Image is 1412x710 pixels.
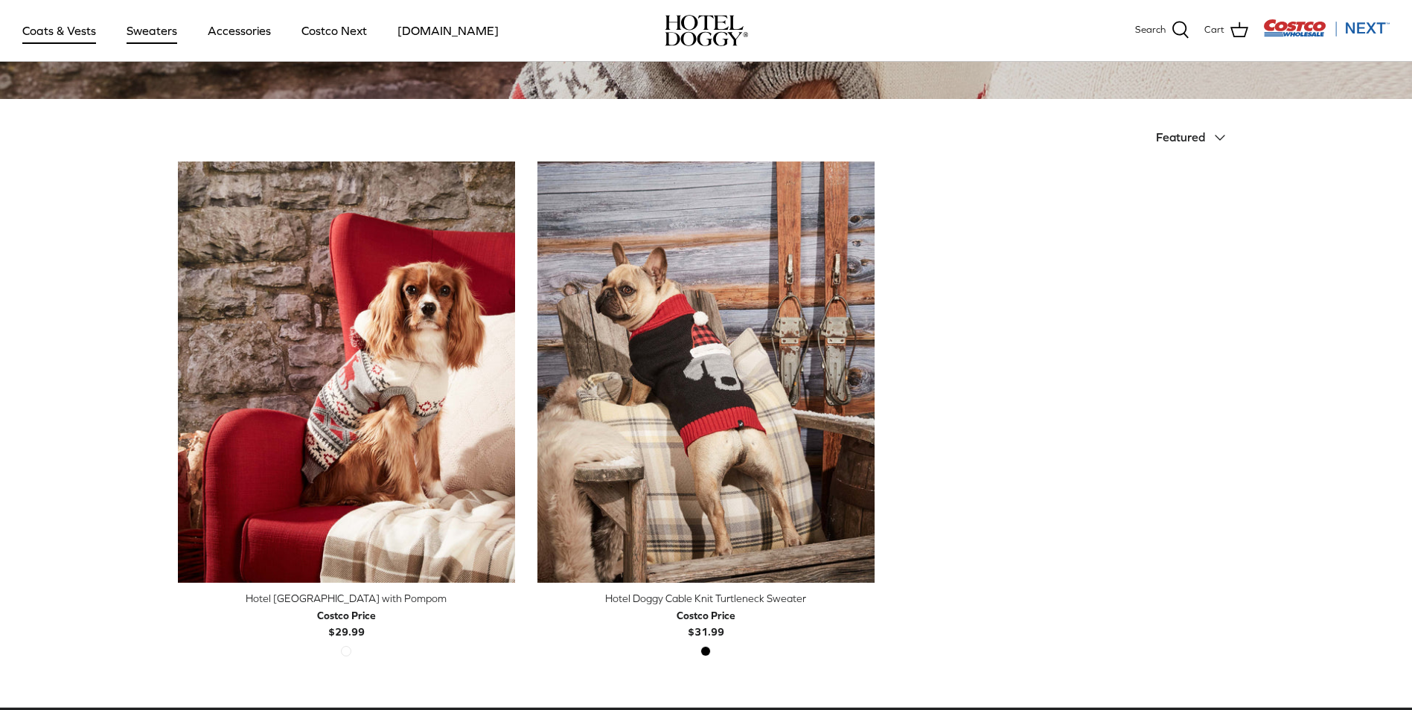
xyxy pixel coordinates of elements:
[9,5,109,56] a: Coats & Vests
[178,161,515,583] a: Hotel Doggy Fair Isle Sweater with Pompom
[1263,19,1390,37] img: Costco Next
[194,5,284,56] a: Accessories
[1135,22,1166,38] span: Search
[1204,21,1248,40] a: Cart
[665,15,748,46] img: hoteldoggycom
[317,607,376,638] b: $29.99
[1156,121,1235,154] button: Featured
[1135,21,1189,40] a: Search
[1156,130,1205,144] span: Featured
[288,5,380,56] a: Costco Next
[677,607,735,624] div: Costco Price
[113,5,191,56] a: Sweaters
[665,15,748,46] a: hoteldoggy.com hoteldoggycom
[317,607,376,624] div: Costco Price
[1204,22,1224,38] span: Cart
[537,590,875,640] a: Hotel Doggy Cable Knit Turtleneck Sweater Costco Price$31.99
[537,161,875,583] a: Hotel Doggy Cable Knit Turtleneck Sweater
[677,607,735,638] b: $31.99
[384,5,512,56] a: [DOMAIN_NAME]
[537,590,875,607] div: Hotel Doggy Cable Knit Turtleneck Sweater
[1263,28,1390,39] a: Visit Costco Next
[178,590,515,607] div: Hotel [GEOGRAPHIC_DATA] with Pompom
[178,590,515,640] a: Hotel [GEOGRAPHIC_DATA] with Pompom Costco Price$29.99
